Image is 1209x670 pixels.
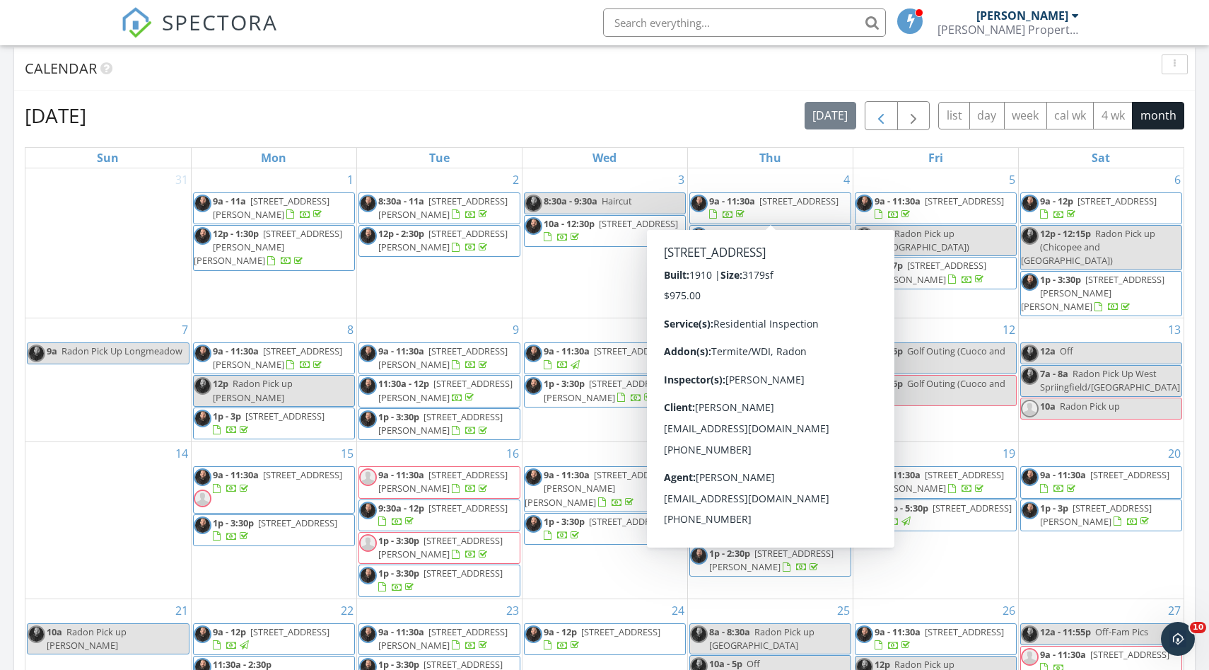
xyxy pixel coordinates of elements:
span: 12p - 1:30p [213,227,259,240]
a: 9a - 11:30a [STREET_ADDRESS] [709,195,839,221]
td: Go to September 3, 2025 [522,168,687,318]
a: 1p - 3:30p [STREET_ADDRESS][PERSON_NAME] [378,410,503,437]
img: screenshot_20240212_at_1.43.51pm.png [525,515,542,533]
span: [STREET_ADDRESS][PERSON_NAME] [709,345,826,371]
td: Go to August 31, 2025 [25,168,191,318]
a: Monday [258,148,289,168]
a: 1p - 2:30p [STREET_ADDRESS][PERSON_NAME] [689,545,851,577]
a: Go to September 26, 2025 [1000,599,1018,622]
span: 1p - 3:30p [709,227,750,240]
span: 9a - 12p [1040,195,1073,207]
span: 9a - 12p [213,625,246,638]
span: 9a - 6p [875,345,903,357]
a: 9a - 11:30a [STREET_ADDRESS] [213,468,342,495]
td: Go to September 8, 2025 [191,318,356,442]
a: 11:30a - 12p [STREET_ADDRESS][PERSON_NAME] [378,377,513,403]
span: 9a - 12p [709,468,742,481]
a: 9:30a - 12p [STREET_ADDRESS] [378,502,508,528]
a: 1p - 4p [STREET_ADDRESS][PERSON_NAME] [689,375,851,407]
span: [STREET_ADDRESS] [1077,195,1157,207]
span: Off [1060,345,1073,357]
a: 4p - 6:30p [STREET_ADDRESS] [709,410,834,437]
span: [STREET_ADDRESS][PERSON_NAME] [1040,502,1152,528]
a: 9a - 11:30a [STREET_ADDRESS] [855,623,1017,655]
span: [STREET_ADDRESS][PERSON_NAME] [875,259,986,285]
a: Go to September 4, 2025 [841,168,853,191]
a: 9a - 11:30a [STREET_ADDRESS] [1020,466,1183,498]
a: 1p - 3:30p [STREET_ADDRESS][PERSON_NAME][PERSON_NAME] [1021,273,1164,313]
span: [STREET_ADDRESS] [747,468,826,481]
a: 9a - 12p [STREET_ADDRESS] [193,623,355,655]
span: Radon Pick up [1060,400,1120,412]
button: Next month [897,101,930,130]
a: Go to September 6, 2025 [1172,168,1184,191]
span: 12p - 2:30p [378,227,424,240]
a: 12p - 1:30p [STREET_ADDRESS][PERSON_NAME][PERSON_NAME] [194,227,342,267]
a: 9a - 11:30a [STREET_ADDRESS] [689,192,851,224]
span: [STREET_ADDRESS] [599,217,678,230]
a: Go to September 10, 2025 [669,318,687,341]
td: Go to September 9, 2025 [356,318,522,442]
a: 1p - 3:30p [STREET_ADDRESS][PERSON_NAME] [358,408,520,440]
td: Go to September 10, 2025 [522,318,687,442]
span: 9a [47,345,57,357]
a: 12p - 1:30p [STREET_ADDRESS][PERSON_NAME][PERSON_NAME] [193,225,355,271]
span: 12p - 12:15p [1040,227,1091,240]
a: 4p - 6:30p [STREET_ADDRESS] [689,408,851,440]
span: [STREET_ADDRESS] [258,516,337,529]
a: Saturday [1089,148,1113,168]
span: 4p - 6:30p [709,410,750,423]
a: 1p - 3:30p [STREET_ADDRESS][PERSON_NAME] [358,532,520,564]
span: 10 [1190,622,1206,633]
img: screenshot_20240212_at_1.43.51pm.png [690,410,708,428]
span: 9a - 11:30a [378,345,424,357]
span: 3:30p - 5:30p [875,502,928,514]
img: default-user-f0147aede5fd5fa78ca7ade42f37bd4542148d508eef1c3d3ea960f66861d68b.jpg [359,534,377,552]
span: [STREET_ADDRESS][PERSON_NAME] [378,195,508,221]
img: screenshot_20240212_at_1.43.51pm.png [690,227,708,245]
a: Go to September 3, 2025 [675,168,687,191]
a: 9a - 11:30a [STREET_ADDRESS][PERSON_NAME] [358,342,520,374]
img: screenshot_20240212_at_1.43.51pm.png [1021,273,1039,291]
td: Go to September 5, 2025 [853,168,1018,318]
span: [STREET_ADDRESS][PERSON_NAME] [378,345,508,371]
span: 8a - 11a [709,345,742,357]
span: Golf Outing (Cuoco and Co.) [875,377,1005,403]
a: 1p - 3:30p [STREET_ADDRESS] [544,515,668,541]
a: Tuesday [426,148,452,168]
span: Radon Pick up [PERSON_NAME] [213,377,293,403]
a: 9a - 11:30a [STREET_ADDRESS][PERSON_NAME] [378,468,508,495]
img: screenshot_20240212_at_1.43.51pm.png [855,345,873,362]
img: default-user-f0147aede5fd5fa78ca7ade42f37bd4542148d508eef1c3d3ea960f66861d68b.jpg [1021,400,1039,417]
span: [STREET_ADDRESS][PERSON_NAME] [213,345,342,371]
img: screenshot_20240212_at_1.43.51pm.png [359,195,377,212]
a: 4p - 7p [STREET_ADDRESS][PERSON_NAME] [855,257,1017,289]
td: Go to September 17, 2025 [522,442,687,599]
img: screenshot_20240212_at_1.43.51pm.png [194,227,211,245]
a: 9a - 11a [STREET_ADDRESS][PERSON_NAME] [193,192,355,224]
span: 1p - 3:30p [378,567,419,579]
button: 4 wk [1093,102,1133,129]
span: [STREET_ADDRESS] [933,502,1012,514]
img: screenshot_20240212_at_1.43.51pm.png [525,217,542,235]
img: screenshot_20240212_at_1.43.51pm.png [1021,502,1039,519]
span: 9a - 11:30a [709,195,755,207]
a: 9a - 11:30a [STREET_ADDRESS][PERSON_NAME] [378,345,508,371]
td: Go to September 20, 2025 [1018,442,1184,599]
img: screenshot_20240212_at_1.43.51pm.png [1021,468,1039,486]
img: screenshot_20240212_at_1.43.51pm.png [194,377,211,395]
button: cal wk [1046,102,1094,129]
a: Go to September 9, 2025 [510,318,522,341]
span: 1p - 2:30p [709,547,750,560]
a: 9a - 12p [STREET_ADDRESS] [1040,195,1157,221]
span: 1p - 3p [1040,502,1068,514]
span: [STREET_ADDRESS] [925,195,1004,207]
img: default-user-f0147aede5fd5fa78ca7ade42f37bd4542148d508eef1c3d3ea960f66861d68b.jpg [855,377,873,395]
img: screenshot_20240212_at_1.43.51pm.png [855,502,873,519]
span: 10a [47,625,62,638]
img: screenshot_20240212_at_1.43.51pm.png [690,468,708,486]
a: Go to August 31, 2025 [173,168,191,191]
a: Friday [925,148,946,168]
span: Golf Outing (Cuoco and Co.) [875,345,1005,371]
span: Radon Pick up ([GEOGRAPHIC_DATA]) [875,227,969,253]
